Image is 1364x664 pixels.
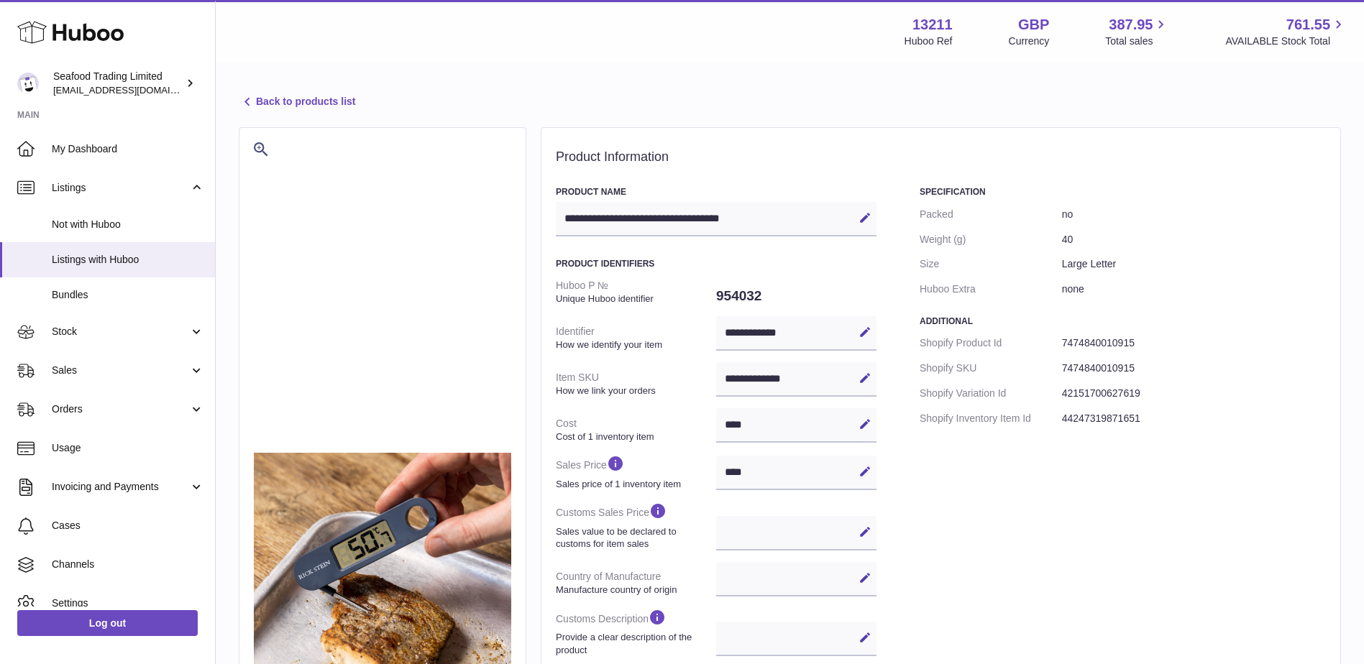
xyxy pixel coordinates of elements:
[52,181,189,195] span: Listings
[1062,331,1326,356] dd: 7474840010915
[920,202,1062,227] dt: Packed
[52,596,204,610] span: Settings
[1062,202,1326,227] dd: no
[556,319,716,356] dt: Identifier
[52,441,204,455] span: Usage
[556,292,713,305] strong: Unique Huboo identifier
[17,73,39,94] img: online@rickstein.com
[1062,277,1326,302] dd: none
[52,558,204,571] span: Channels
[52,364,189,377] span: Sales
[556,448,716,496] dt: Sales Price
[920,186,1326,198] h3: Specification
[1062,381,1326,406] dd: 42151700627619
[53,84,211,96] span: [EMAIL_ADDRESS][DOMAIN_NAME]
[52,218,204,231] span: Not with Huboo
[920,277,1062,302] dt: Huboo Extra
[556,564,716,601] dt: Country of Manufacture
[556,525,713,550] strong: Sales value to be declared to customs for item sales
[239,93,355,111] a: Back to products list
[1105,15,1169,48] a: 387.95 Total sales
[556,149,1326,165] h2: Product Information
[1109,15,1153,34] span: 387.95
[556,602,716,662] dt: Customs Description
[920,381,1062,406] dt: Shopify Variation Id
[716,281,876,311] dd: 954032
[1105,34,1169,48] span: Total sales
[52,519,204,532] span: Cases
[1062,227,1326,252] dd: 40
[556,430,713,443] strong: Cost of 1 inventory item
[1062,252,1326,277] dd: Large Letter
[1062,356,1326,381] dd: 7474840010915
[1009,34,1050,48] div: Currency
[1225,34,1347,48] span: AVAILABLE Stock Total
[52,402,189,416] span: Orders
[905,34,953,48] div: Huboo Ref
[53,70,183,97] div: Seafood Trading Limited
[556,186,876,198] h3: Product Name
[52,325,189,338] span: Stock
[556,496,716,555] dt: Customs Sales Price
[920,252,1062,277] dt: Size
[920,331,1062,356] dt: Shopify Product Id
[920,227,1062,252] dt: Weight (g)
[52,253,204,267] span: Listings with Huboo
[556,258,876,269] h3: Product Identifiers
[556,273,716,310] dt: Huboo P №
[556,584,713,596] strong: Manufacture country of origin
[556,631,713,656] strong: Provide a clear description of the product
[1225,15,1347,48] a: 761.55 AVAILABLE Stock Total
[556,411,716,448] dt: Cost
[556,365,716,402] dt: Item SKU
[52,288,204,302] span: Bundles
[556,338,713,351] strong: How we identify your item
[17,610,198,636] a: Log out
[1018,15,1049,34] strong: GBP
[920,406,1062,431] dt: Shopify Inventory Item Id
[556,478,713,491] strong: Sales price of 1 inventory item
[1286,15,1330,34] span: 761.55
[556,384,713,397] strong: How we link your orders
[920,315,1326,327] h3: Additional
[920,356,1062,381] dt: Shopify SKU
[912,15,953,34] strong: 13211
[1062,406,1326,431] dd: 44247319871651
[52,480,189,494] span: Invoicing and Payments
[52,142,204,156] span: My Dashboard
